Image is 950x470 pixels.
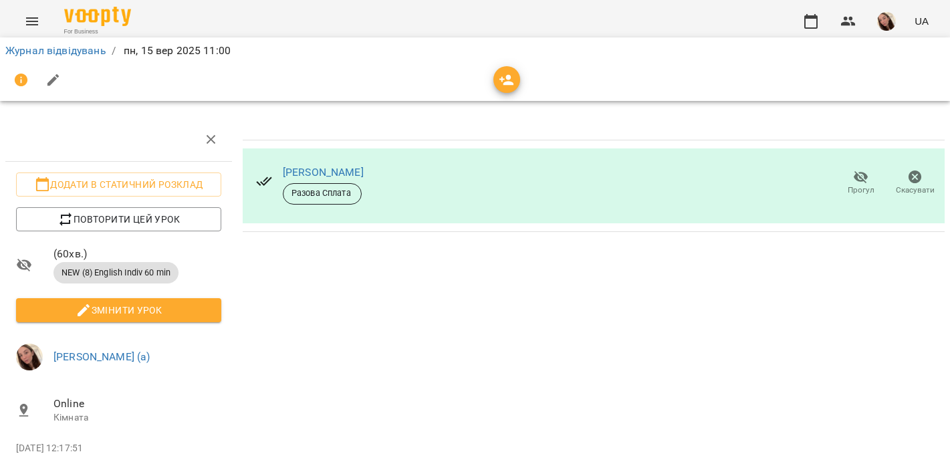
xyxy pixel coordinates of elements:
[121,43,231,59] p: пн, 15 вер 2025 11:00
[283,166,364,179] a: [PERSON_NAME]
[283,187,361,199] span: Разова Сплата
[53,411,221,425] p: Кімната
[16,344,43,370] img: 8e00ca0478d43912be51e9823101c125.jpg
[53,350,150,363] a: [PERSON_NAME] (а)
[53,246,221,262] span: ( 60 хв. )
[16,172,221,197] button: Додати в статичний розклад
[909,9,934,33] button: UA
[16,442,221,455] p: [DATE] 12:17:51
[16,298,221,322] button: Змінити урок
[64,27,131,36] span: For Business
[53,396,221,412] span: Online
[834,164,888,202] button: Прогул
[27,177,211,193] span: Додати в статичний розклад
[915,14,929,28] span: UA
[848,185,874,196] span: Прогул
[888,164,942,202] button: Скасувати
[27,302,211,318] span: Змінити урок
[112,43,116,59] li: /
[896,185,935,196] span: Скасувати
[64,7,131,26] img: Voopty Logo
[16,5,48,37] button: Menu
[5,43,945,59] nav: breadcrumb
[5,44,106,57] a: Журнал відвідувань
[877,12,896,31] img: 8e00ca0478d43912be51e9823101c125.jpg
[53,267,179,279] span: NEW (8) English Indiv 60 min
[16,207,221,231] button: Повторити цей урок
[27,211,211,227] span: Повторити цей урок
